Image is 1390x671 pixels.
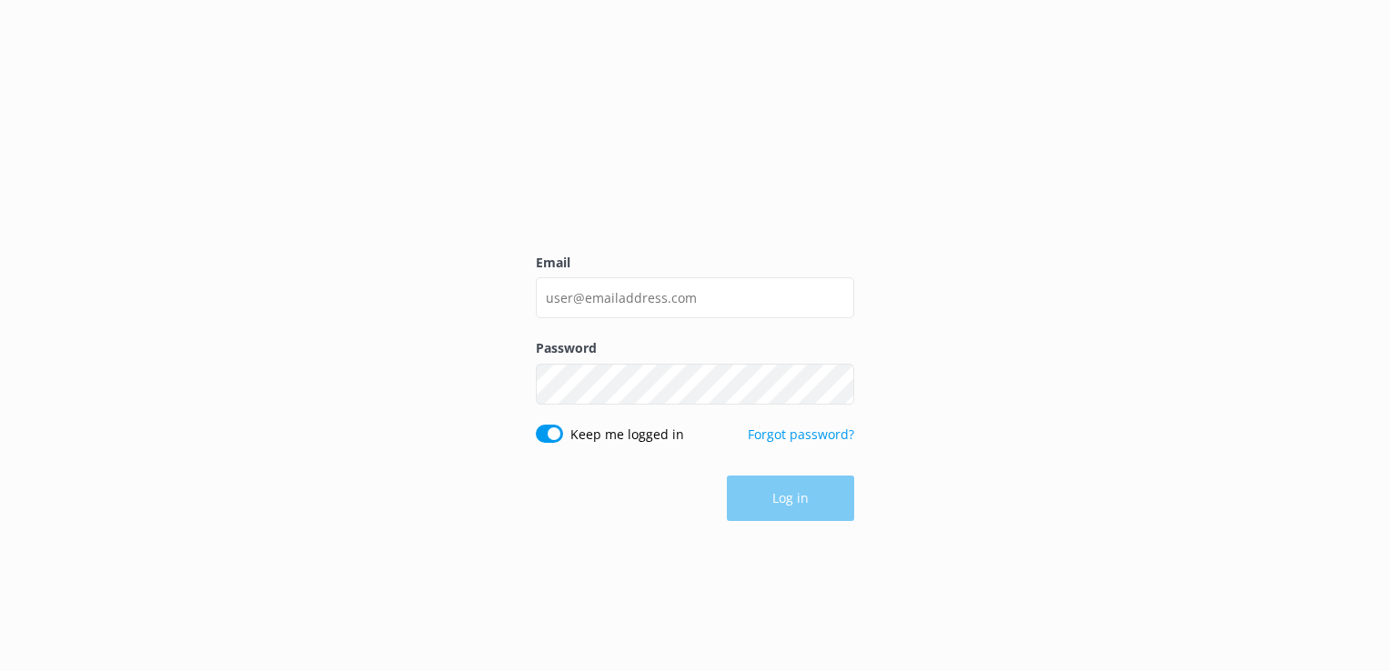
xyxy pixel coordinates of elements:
[570,425,684,445] label: Keep me logged in
[536,277,854,318] input: user@emailaddress.com
[536,253,854,273] label: Email
[818,366,854,402] button: Show password
[536,338,854,358] label: Password
[748,426,854,443] a: Forgot password?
